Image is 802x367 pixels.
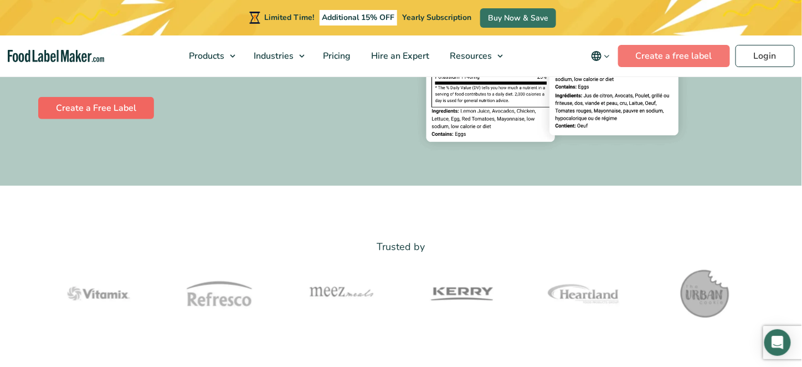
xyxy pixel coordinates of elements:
a: Buy Now & Save [480,8,556,28]
span: Limited Time! [265,12,315,23]
a: Create a free label [618,45,730,67]
span: Yearly Subscription [402,12,471,23]
a: Create a Free Label [38,97,154,119]
div: Open Intercom Messenger [764,329,791,356]
a: Resources [440,35,508,77]
a: Pricing [313,35,358,77]
span: Industries [250,50,295,62]
span: Pricing [320,50,352,62]
a: Login [736,45,795,67]
a: Industries [244,35,310,77]
span: Products [186,50,225,62]
span: Resources [446,50,493,62]
a: Hire an Expert [361,35,437,77]
span: Hire an Expert [368,50,430,62]
span: Additional 15% OFF [320,10,398,26]
p: Trusted by [38,239,764,255]
a: Products [179,35,241,77]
